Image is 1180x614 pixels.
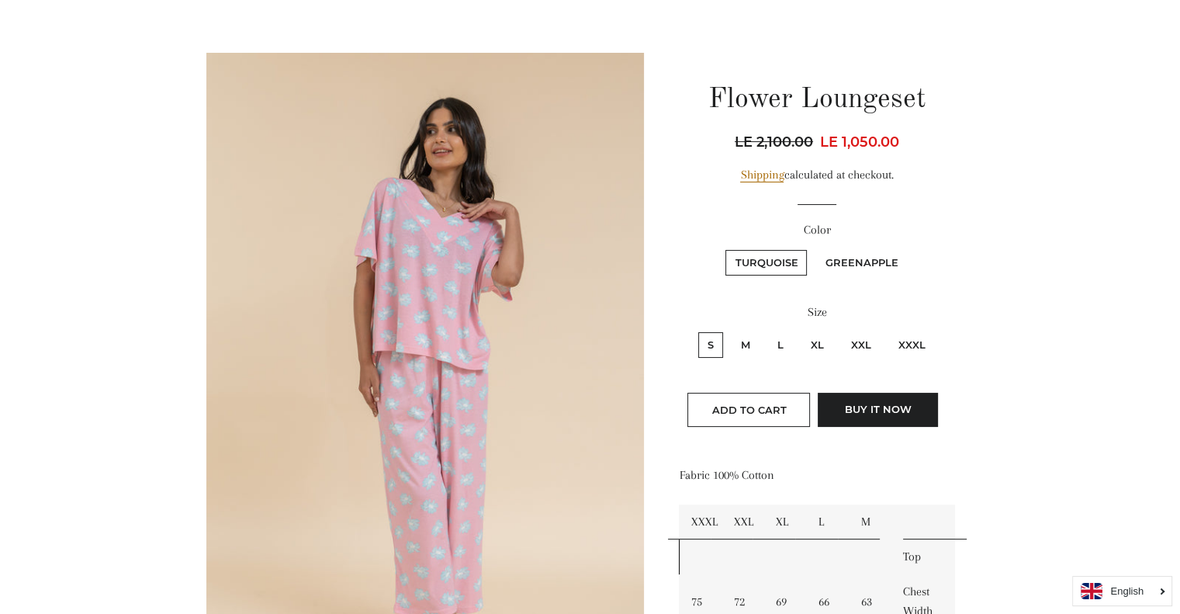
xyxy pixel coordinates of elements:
button: Buy it now [818,393,938,427]
td: M [850,505,892,539]
label: M [732,332,760,358]
label: XL [801,332,833,358]
label: L [768,332,793,358]
td: L [807,505,850,539]
div: calculated at checkout. [679,165,954,185]
label: S [698,332,723,358]
label: Color [679,220,954,240]
button: Add to Cart [687,393,810,427]
i: English [1110,586,1144,596]
td: XXXL [680,505,722,539]
label: XXL [842,332,881,358]
a: English [1081,583,1164,599]
span: LE 2,100.00 [735,131,817,153]
label: Size [679,303,954,322]
span: Add to Cart [711,404,786,416]
td: Top [891,539,954,574]
td: XL [764,505,807,539]
td: XXL [722,505,765,539]
label: Turquoise [725,250,807,276]
span: LE 1,050.00 [820,134,899,151]
h1: Flower Loungeset [679,81,954,120]
label: Greenapple [815,250,907,276]
label: XXXL [889,332,935,358]
a: Shipping [740,168,784,182]
p: Fabric 100% Cotton [679,466,954,485]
